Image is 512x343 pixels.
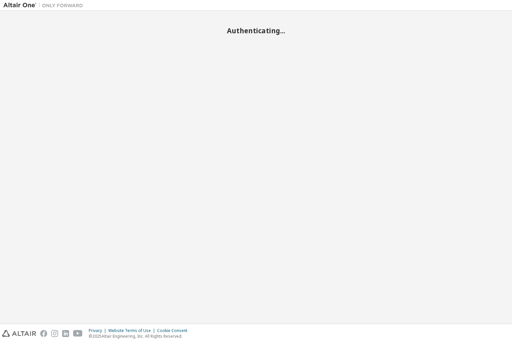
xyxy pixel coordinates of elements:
img: facebook.svg [40,330,47,337]
div: Cookie Consent [157,328,191,333]
div: Privacy [89,328,108,333]
img: Altair One [3,2,86,9]
img: youtube.svg [73,330,83,337]
p: © 2025 Altair Engineering, Inc. All Rights Reserved. [89,333,191,339]
img: linkedin.svg [62,330,69,337]
div: Website Terms of Use [108,328,157,333]
img: altair_logo.svg [2,330,36,337]
img: instagram.svg [51,330,58,337]
h2: Authenticating... [3,26,509,35]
